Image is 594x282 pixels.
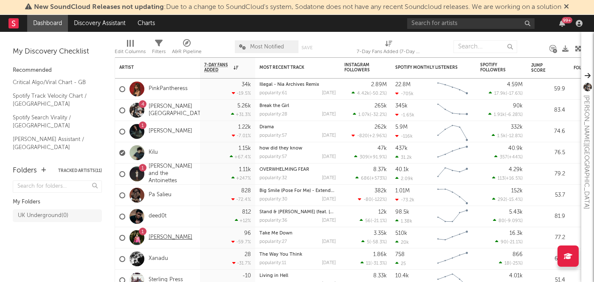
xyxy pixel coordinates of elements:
span: +573 % [371,176,386,181]
div: [DATE] [322,155,336,159]
a: Critical Algo/Viral Chart - GB [13,78,93,87]
a: The Way You Think [259,252,302,257]
div: ( ) [488,112,523,117]
div: 828 [241,188,251,194]
div: ( ) [495,239,523,245]
input: Search for folders... [13,180,102,193]
div: 345k [395,103,408,109]
div: 59.9 [531,84,565,94]
div: 90k [513,103,523,109]
a: [PERSON_NAME][GEOGRAPHIC_DATA] [149,103,206,118]
div: [PERSON_NAME][GEOGRAPHIC_DATA] [581,95,591,209]
a: Pa Salieu [149,192,172,199]
svg: Chart title [434,121,472,142]
span: -31.3 % [372,261,386,266]
div: 20k [395,240,409,245]
div: Most Recent Track [259,65,323,70]
div: 812 [242,209,251,215]
span: 113 [498,176,504,181]
div: Filters [152,36,166,61]
div: [DATE] [322,176,336,180]
span: 56 [365,219,371,223]
div: 28 [245,252,251,257]
span: 1.07k [358,113,370,117]
div: 61.0 [531,254,565,264]
div: popularity: 27 [259,240,287,244]
div: [DATE] [322,218,336,223]
span: New SoundCloud Releases not updating [34,4,164,11]
div: 4.59M [507,82,523,87]
div: A&R Pipeline [172,47,202,57]
span: -21.1 % [372,219,386,223]
button: 99+ [559,20,565,27]
div: ( ) [493,218,523,223]
div: +247 % [231,175,251,181]
span: 80 [498,219,504,223]
div: Stand & Lean (feat. Klyrae) [259,210,336,214]
span: 1.91k [494,113,505,117]
div: 99 + [562,17,572,23]
span: -58.3 % [371,240,386,245]
div: 8.37k [373,167,387,172]
input: Search for artists [407,18,535,29]
a: Xanadu [149,255,168,262]
button: Save [301,45,312,50]
span: -80 [363,197,372,202]
div: -19.5 % [232,90,251,96]
a: Spotify Search Virality / [GEOGRAPHIC_DATA] [13,113,93,130]
a: Dashboard [27,15,68,32]
div: 5.43k [509,209,523,215]
div: 5.26k [237,103,251,109]
div: popularity: 30 [259,197,287,202]
div: 12k [378,209,387,215]
span: -6.28 % [506,113,521,117]
div: 16.3k [510,231,523,236]
span: : Due to a change to SoundCloud's system, Sodatone does not have any recent Soundcloud releases. ... [34,4,561,11]
a: Charts [132,15,161,32]
div: 510k [395,231,407,236]
div: +12 % [235,218,251,223]
span: 5 [367,240,369,245]
span: 292 [498,197,506,202]
span: +91.9 % [369,155,386,160]
div: ( ) [360,260,387,266]
svg: Chart title [434,142,472,164]
div: [DATE] [322,91,336,96]
div: 76.5 [531,148,565,158]
a: PinkPantheress [149,85,188,93]
div: 1.38k [395,218,412,224]
div: Drama [259,125,336,130]
span: -820 [357,134,368,138]
div: 98.5k [395,209,409,215]
a: Big Smile (Pose For Me) - Extended Mix [259,189,346,193]
div: 22.8M [395,82,411,87]
a: Break the Girl [259,104,289,108]
div: 152k [511,188,523,194]
div: 25 [395,261,406,266]
div: 382k [374,188,387,194]
div: 332k [511,124,523,130]
div: Jump Score [531,63,552,73]
div: how did they know [259,146,336,151]
div: 4.29k [509,167,523,172]
div: -10 [242,273,251,279]
div: [DATE] [322,261,336,265]
a: [PERSON_NAME] and the Antoinettes [149,163,196,185]
div: ( ) [358,197,387,202]
div: ( ) [492,197,523,202]
div: popularity: 57 [259,155,287,159]
div: Big Smile (Pose For Me) - Extended Mix [259,189,336,193]
div: Illegal - Nia Archives Remix [259,82,336,87]
div: +67.4 % [230,154,251,160]
div: popularity: 61 [259,91,287,96]
div: ( ) [492,133,523,138]
div: ( ) [354,154,387,160]
div: ( ) [361,239,387,245]
svg: Chart title [434,100,472,121]
div: The Way You Think [259,252,336,257]
span: -32.2 % [371,113,386,117]
div: Filters [152,47,166,57]
div: 83.4 [531,105,565,116]
div: Edit Columns [115,47,146,57]
div: [DATE] [322,112,336,117]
